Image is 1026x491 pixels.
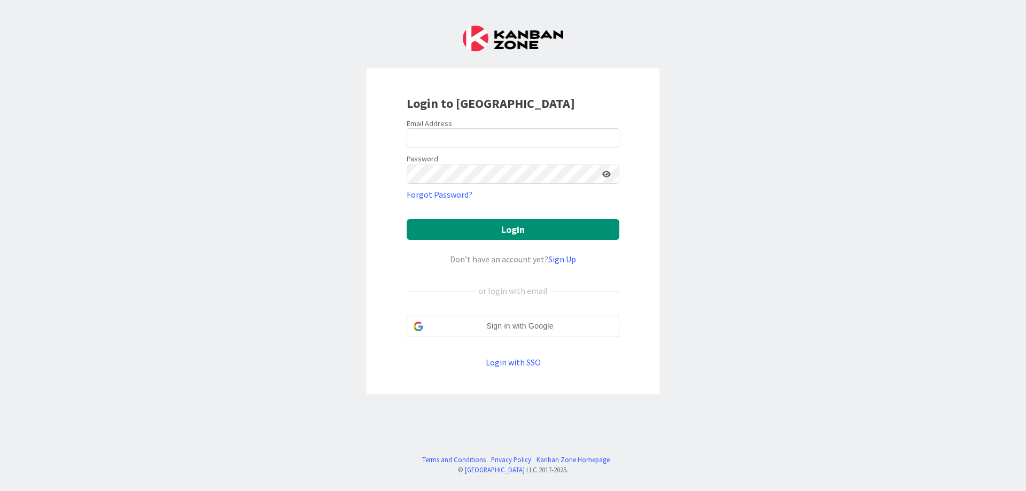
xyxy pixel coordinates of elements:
div: Sign in with Google [407,316,619,337]
a: Terms and Conditions [422,455,486,465]
a: Privacy Policy [491,455,531,465]
a: Login with SSO [486,357,541,368]
a: [GEOGRAPHIC_DATA] [465,465,525,474]
span: Sign in with Google [428,321,612,332]
label: Password [407,153,438,165]
div: Don’t have an account yet? [407,253,619,266]
a: Forgot Password? [407,188,472,201]
img: Kanban Zone [463,26,563,51]
div: or login with email [476,284,550,297]
div: © LLC 2017- 2025 . [417,465,610,475]
label: Email Address [407,119,452,128]
a: Sign Up [548,254,576,264]
a: Kanban Zone Homepage [537,455,610,465]
button: Login [407,219,619,240]
b: Login to [GEOGRAPHIC_DATA] [407,95,575,112]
